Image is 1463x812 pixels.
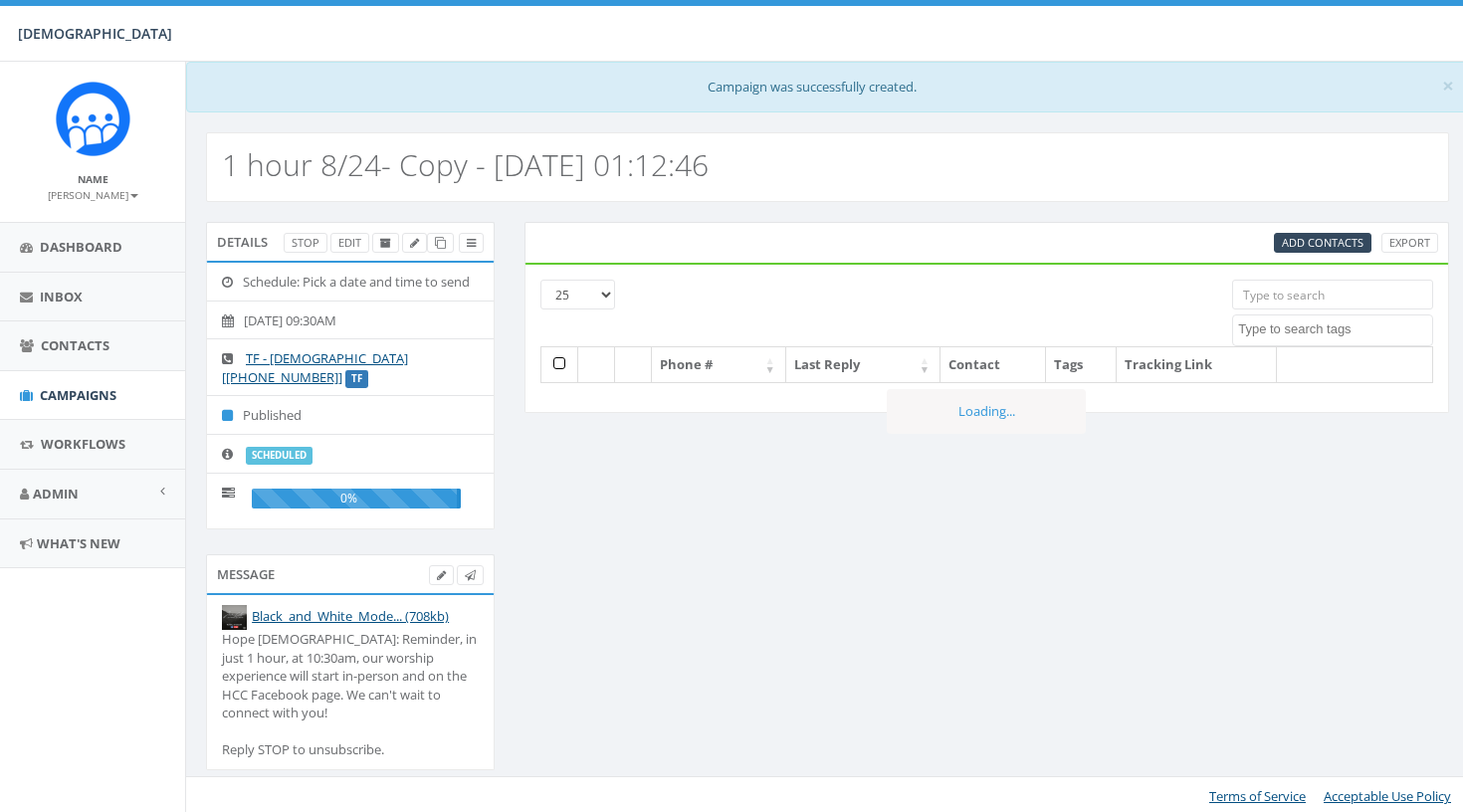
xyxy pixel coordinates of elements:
[222,630,479,759] div: Hope [DEMOGRAPHIC_DATA]: Reminder, in just 1 hour, at 10:30am, our worship experience will start ...
[222,349,408,386] a: TF - [DEMOGRAPHIC_DATA] [[PHONE_NUMBER]]
[1442,76,1454,97] button: Close
[1117,347,1277,382] th: Tracking Link
[940,347,1046,382] th: Contact
[410,235,419,250] span: Edit Campaign Title
[37,534,120,552] span: What's New
[252,607,449,625] a: Black_and_White_Mode... (708kb)
[207,395,494,435] li: Published
[330,233,369,254] a: Edit
[48,188,138,202] small: [PERSON_NAME]
[78,172,108,186] small: Name
[206,222,495,262] div: Details
[652,347,786,382] th: Phone #
[222,409,243,422] i: Published
[40,238,122,256] span: Dashboard
[465,567,476,582] span: Send Test Message
[1442,72,1454,100] span: ×
[437,567,446,582] span: Edit Campaign Body
[1209,787,1306,805] a: Terms of Service
[48,185,138,203] a: [PERSON_NAME]
[1238,320,1432,338] textarea: Search
[40,386,116,404] span: Campaigns
[207,301,494,340] li: [DATE] 09:30AM
[345,370,368,388] label: TF
[1046,347,1117,382] th: Tags
[246,447,313,465] label: scheduled
[467,235,476,250] span: View Campaign Delivery Statistics
[1324,787,1451,805] a: Acceptable Use Policy
[222,148,709,181] h2: 1 hour 8/24- Copy - [DATE] 01:12:46
[56,82,130,156] img: Rally_Corp_Icon.png
[252,489,461,508] div: 0%
[380,235,391,250] span: Archive Campaign
[887,389,1086,434] div: Loading...
[222,276,243,289] i: Schedule: Pick a date and time to send
[41,336,109,354] span: Contacts
[41,435,125,453] span: Workflows
[284,233,327,254] a: Stop
[1381,233,1438,254] a: Export
[18,24,172,43] span: [DEMOGRAPHIC_DATA]
[33,485,79,503] span: Admin
[786,347,940,382] th: Last Reply
[1232,280,1433,309] input: Type to search
[207,263,494,302] li: Schedule: Pick a date and time to send
[1282,235,1363,250] span: Add Contacts
[206,554,495,594] div: Message
[435,235,446,250] span: Clone Campaign
[40,288,83,305] span: Inbox
[1274,233,1371,254] a: Add Contacts
[1282,235,1363,250] span: CSV files only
